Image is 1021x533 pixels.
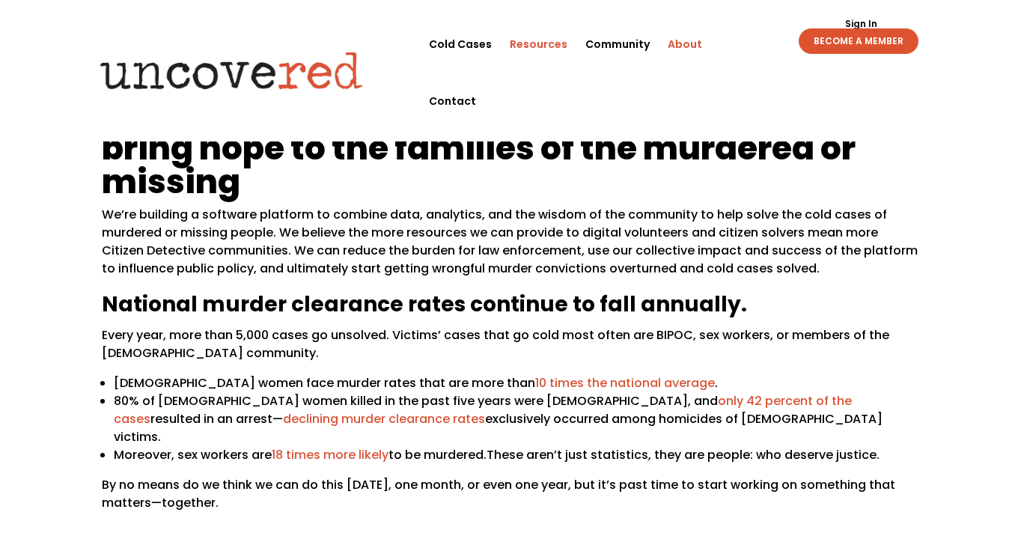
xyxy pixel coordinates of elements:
p: We’re building a software platform to combine data, analytics, and the wisdom of the community to... [102,206,918,290]
a: Resources [510,16,567,73]
a: Contact [429,73,476,130]
a: Cold Cases [429,16,492,73]
span: These aren’t just statistics, they are people: who deserve justice. [487,446,880,463]
span: 80% of [DEMOGRAPHIC_DATA] women killed in the past five years were [DEMOGRAPHIC_DATA], and result... [114,392,883,445]
a: 18 times more likely [272,446,388,463]
a: About [668,16,702,73]
a: declining murder clearance rates [283,410,485,427]
span: Moreover, sex workers are to be murdered. [114,446,487,463]
a: Sign In [837,19,886,28]
span: Every year, more than 5,000 cases go unsolved. Victims’ cases that go cold most often are BIPOC, ... [102,326,889,362]
a: Community [585,16,650,73]
span: National murder clearance rates continue to fall annually. [102,290,747,319]
a: 10 times the national average [535,374,715,392]
h1: Using the community to uncover answers and bring hope to the families of the murdered or missing [102,97,918,206]
span: [DEMOGRAPHIC_DATA] women face murder rates that are more than . [114,374,718,392]
span: By no means do we think we can do this [DATE], one month, or even one year, but it’s past time to... [102,476,895,511]
a: only 42 percent of the cases [114,392,852,427]
img: Uncovered logo [88,41,376,100]
a: BECOME A MEMBER [799,28,918,54]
